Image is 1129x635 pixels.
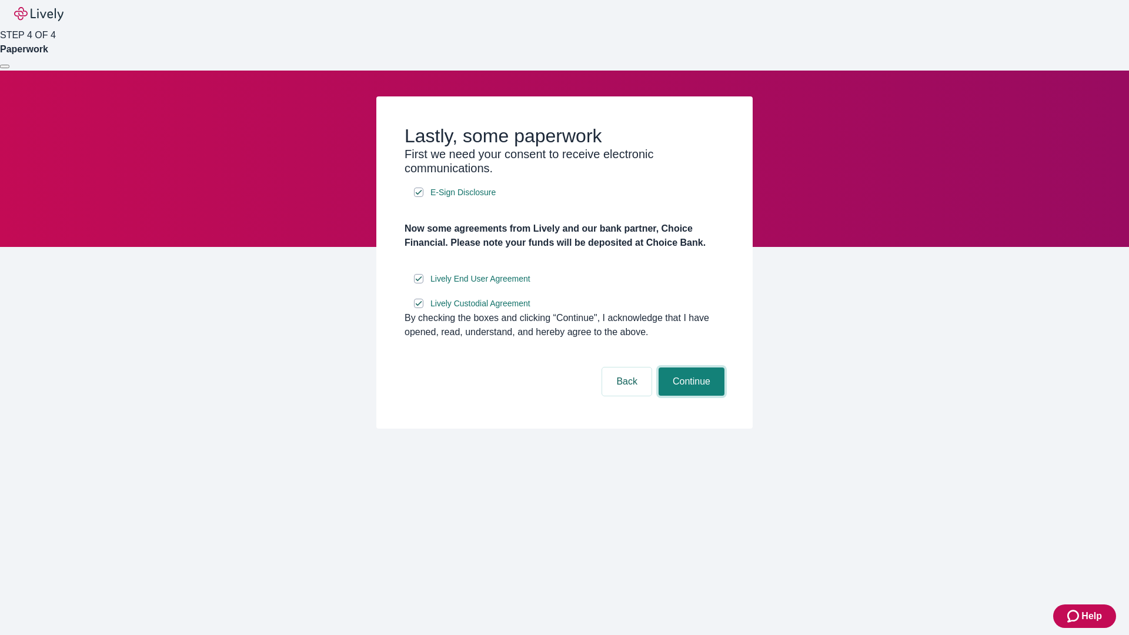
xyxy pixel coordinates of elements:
h4: Now some agreements from Lively and our bank partner, Choice Financial. Please note your funds wi... [405,222,724,250]
a: e-sign disclosure document [428,185,498,200]
svg: Zendesk support icon [1067,609,1081,623]
button: Back [602,367,652,396]
span: Lively Custodial Agreement [430,298,530,310]
img: Lively [14,7,64,21]
span: Help [1081,609,1102,623]
h2: Lastly, some paperwork [405,125,724,147]
a: e-sign disclosure document [428,272,533,286]
a: e-sign disclosure document [428,296,533,311]
span: Lively End User Agreement [430,273,530,285]
div: By checking the boxes and clicking “Continue", I acknowledge that I have opened, read, understand... [405,311,724,339]
span: E-Sign Disclosure [430,186,496,199]
button: Continue [659,367,724,396]
h3: First we need your consent to receive electronic communications. [405,147,724,175]
button: Zendesk support iconHelp [1053,604,1116,628]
